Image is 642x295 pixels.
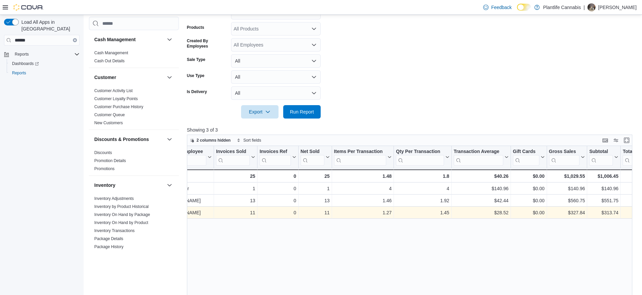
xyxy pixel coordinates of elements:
span: Dashboards [12,61,39,66]
h3: Discounts & Promotions [94,136,149,143]
a: Promotions [94,166,115,171]
a: Customer Activity List [94,88,133,93]
span: 2 columns hidden [197,138,231,143]
div: $140.96 [549,185,585,193]
a: Customer Purchase History [94,104,143,109]
button: Invoices Ref [259,149,296,166]
img: Cova [13,4,43,11]
div: $551.75 [589,197,618,205]
button: Invoices Sold [216,149,255,166]
div: Net Sold [301,149,324,155]
div: 11 [216,209,255,217]
button: Items Per Transaction [334,149,392,166]
div: 25 [216,172,255,180]
span: Load All Apps in [GEOGRAPHIC_DATA] [19,19,80,32]
h3: Inventory [94,182,115,189]
div: 4 [334,185,392,193]
p: Showing 3 of 3 [187,127,637,133]
div: 1.48 [334,172,392,180]
div: 13 [216,197,255,205]
div: 1.8 [396,172,449,180]
a: Package History [94,244,123,249]
button: Open list of options [311,42,317,48]
span: Inventory On Hand by Product [94,220,148,225]
a: Cash Out Details [94,59,125,63]
button: Cash Management [94,36,164,43]
div: [PERSON_NAME] [162,209,212,217]
span: Reports [9,69,80,77]
div: Net Sold [301,149,324,166]
a: New Customers [94,121,123,125]
span: Cash Out Details [94,58,125,64]
div: Service User [162,185,212,193]
div: Qty Per Transaction [396,149,444,166]
label: Created By Employees [187,38,228,49]
div: $0.00 [513,172,545,180]
button: Qty Per Transaction [396,149,449,166]
div: 11 [301,209,330,217]
div: $327.84 [549,209,585,217]
div: Gross Sales [549,149,579,166]
div: Totals [162,172,212,180]
button: Reports [12,50,31,58]
div: $40.26 [453,172,508,180]
button: Display options [612,136,620,144]
div: $42.44 [453,197,508,205]
a: Inventory Adjustments [94,196,134,201]
button: Export [241,105,279,119]
div: Created Employee [162,149,206,166]
button: 2 columns hidden [187,136,233,144]
a: Inventory On Hand by Package [94,212,150,217]
button: Discounts & Promotions [166,135,174,143]
a: Customer Loyalty Points [94,96,138,101]
div: 0 [259,185,296,193]
a: Reports [9,69,29,77]
div: $0.00 [513,197,545,205]
div: $140.96 [453,185,508,193]
div: Gross Sales [549,149,579,155]
a: Dashboards [9,60,41,68]
span: Customer Queue [94,112,125,118]
button: Sort fields [234,136,264,144]
span: Feedback [491,4,512,11]
div: 13 [301,197,330,205]
a: Package Details [94,236,123,241]
button: Clear input [73,38,77,42]
div: 0 [259,209,296,217]
button: All [231,70,321,84]
a: Discounts [94,150,112,155]
button: All [231,54,321,68]
div: 0 [259,197,296,205]
span: Dashboards [9,60,80,68]
div: 1 [216,185,255,193]
button: Enter fullscreen [623,136,631,144]
div: 1.45 [396,209,449,217]
div: Transaction Average [453,149,503,166]
div: 1.46 [334,197,392,205]
h3: Customer [94,74,116,81]
div: Gift Card Sales [513,149,539,166]
div: 4 [396,185,449,193]
div: Created Employee [162,149,206,155]
span: Reports [12,70,26,76]
div: $560.75 [549,197,585,205]
a: Promotion Details [94,158,126,163]
div: Items Per Transaction [334,149,387,155]
button: Gift Cards [513,149,545,166]
div: $0.00 [513,185,545,193]
span: Inventory by Product Historical [94,204,149,209]
div: $28.52 [453,209,508,217]
div: Discounts & Promotions [89,149,179,175]
div: Transaction Average [453,149,503,155]
label: Is Delivery [187,89,207,94]
button: Discounts & Promotions [94,136,164,143]
button: Inventory [166,181,174,189]
div: $1,029.55 [549,172,585,180]
button: Inventory [94,182,164,189]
